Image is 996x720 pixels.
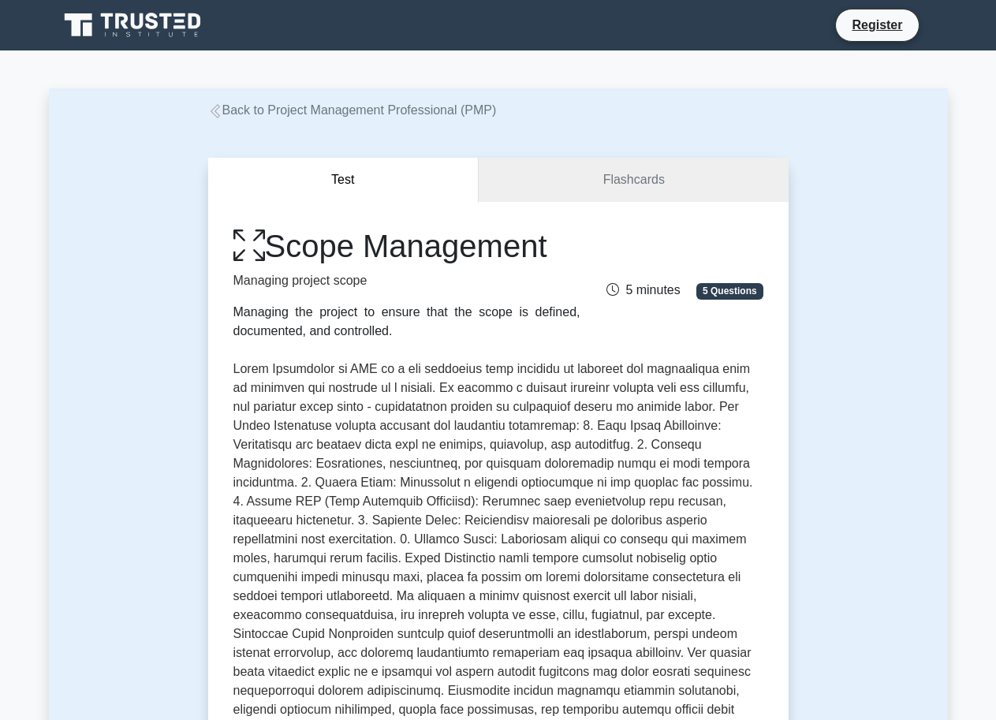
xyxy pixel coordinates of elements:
a: Flashcards [479,158,788,203]
span: 5 Questions [696,283,763,299]
a: Back to Project Management Professional (PMP) [208,103,497,117]
div: Managing the project to ensure that the scope is defined, documented, and controlled. [233,303,580,341]
a: Register [842,15,912,35]
button: Test [208,158,479,203]
span: 5 minutes [606,283,680,297]
p: Managing project scope [233,271,580,290]
h1: Scope Management [233,227,580,265]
